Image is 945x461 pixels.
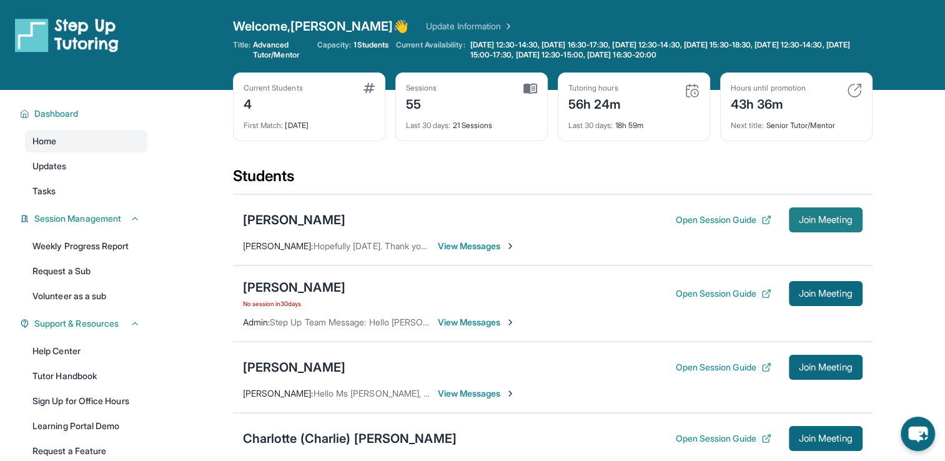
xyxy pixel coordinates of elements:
[15,17,119,52] img: logo
[32,135,56,147] span: Home
[468,40,873,60] a: [DATE] 12:30-14:30, [DATE] 16:30-17:30, [DATE] 12:30-14:30, [DATE] 15:30-18:30, [DATE] 12:30-14:3...
[34,317,119,330] span: Support & Resources
[243,359,345,376] div: [PERSON_NAME]
[406,113,537,131] div: 21 Sessions
[731,121,764,130] span: Next title :
[675,432,771,445] button: Open Session Guide
[789,281,863,306] button: Join Meeting
[731,93,806,113] div: 43h 36m
[25,155,147,177] a: Updates
[799,364,853,371] span: Join Meeting
[354,40,388,50] span: 1 Students
[438,240,516,252] span: View Messages
[244,93,303,113] div: 4
[568,113,700,131] div: 18h 59m
[253,40,310,60] span: Advanced Tutor/Mentor
[244,83,303,93] div: Current Students
[244,121,284,130] span: First Match :
[29,212,140,225] button: Session Management
[406,121,451,130] span: Last 30 days :
[799,290,853,297] span: Join Meeting
[34,107,79,120] span: Dashboard
[25,365,147,387] a: Tutor Handbook
[675,214,771,226] button: Open Session Guide
[243,279,345,296] div: [PERSON_NAME]
[675,287,771,300] button: Open Session Guide
[406,83,437,93] div: Sessions
[25,260,147,282] a: Request a Sub
[25,180,147,202] a: Tasks
[364,83,375,93] img: card
[243,240,314,251] span: [PERSON_NAME] :
[25,390,147,412] a: Sign Up for Office Hours
[568,121,613,130] span: Last 30 days :
[317,40,352,50] span: Capacity:
[505,241,515,251] img: Chevron-Right
[505,317,515,327] img: Chevron-Right
[789,355,863,380] button: Join Meeting
[847,83,862,98] img: card
[243,430,457,447] div: Charlotte (Charlie) [PERSON_NAME]
[314,240,533,251] span: Hopefully [DATE]. Thank you for your understanding 😊
[789,207,863,232] button: Join Meeting
[501,20,513,32] img: Chevron Right
[32,160,67,172] span: Updates
[789,426,863,451] button: Join Meeting
[470,40,870,60] span: [DATE] 12:30-14:30, [DATE] 16:30-17:30, [DATE] 12:30-14:30, [DATE] 15:30-18:30, [DATE] 12:30-14:3...
[25,130,147,152] a: Home
[25,285,147,307] a: Volunteer as a sub
[396,40,465,60] span: Current Availability:
[243,211,345,229] div: [PERSON_NAME]
[568,93,621,113] div: 56h 24m
[25,340,147,362] a: Help Center
[731,83,806,93] div: Hours until promotion
[29,317,140,330] button: Support & Resources
[29,107,140,120] button: Dashboard
[901,417,935,451] button: chat-button
[25,415,147,437] a: Learning Portal Demo
[731,113,862,131] div: Senior Tutor/Mentor
[233,166,873,194] div: Students
[685,83,700,98] img: card
[34,212,121,225] span: Session Management
[438,387,516,400] span: View Messages
[675,361,771,374] button: Open Session Guide
[233,17,409,35] span: Welcome, [PERSON_NAME] 👋
[406,93,437,113] div: 55
[438,316,516,329] span: View Messages
[243,317,270,327] span: Admin :
[243,388,314,399] span: [PERSON_NAME] :
[233,40,250,60] span: Title:
[25,235,147,257] a: Weekly Progress Report
[568,83,621,93] div: Tutoring hours
[243,299,345,309] span: No session in 30 days
[799,216,853,224] span: Join Meeting
[799,435,853,442] span: Join Meeting
[32,185,56,197] span: Tasks
[426,20,513,32] a: Update Information
[505,389,515,399] img: Chevron-Right
[523,83,537,94] img: card
[244,113,375,131] div: [DATE]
